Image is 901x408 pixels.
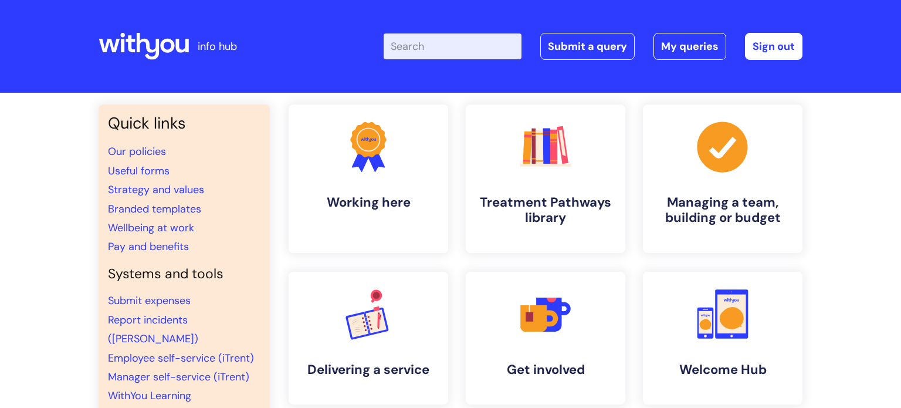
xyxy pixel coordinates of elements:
div: | - [384,33,802,60]
a: Our policies [108,144,166,159]
a: Sign out [745,33,802,60]
h3: Quick links [108,114,260,133]
input: Search [384,33,521,59]
a: Branded templates [108,202,201,216]
a: Welcome Hub [643,272,802,404]
a: My queries [653,33,726,60]
a: Submit expenses [108,294,191,308]
a: Get involved [466,272,625,404]
a: Wellbeing at work [108,221,194,235]
h4: Treatment Pathways library [475,195,616,226]
a: Treatment Pathways library [466,104,625,253]
a: Employee self-service (iTrent) [108,351,254,365]
a: Useful forms [108,164,170,178]
a: Submit a query [540,33,635,60]
a: WithYou Learning [108,389,191,403]
h4: Systems and tools [108,266,260,282]
h4: Get involved [475,362,616,377]
p: info hub [198,37,237,56]
a: Strategy and values [108,183,204,197]
a: Manager self-service (iTrent) [108,370,249,384]
h4: Welcome Hub [652,362,793,377]
h4: Managing a team, building or budget [652,195,793,226]
a: Managing a team, building or budget [643,104,802,253]
h4: Working here [298,195,439,210]
a: Delivering a service [289,272,448,404]
a: Pay and benefits [108,240,189,254]
a: Report incidents ([PERSON_NAME]) [108,313,198,346]
a: Working here [289,104,448,253]
h4: Delivering a service [298,362,439,377]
